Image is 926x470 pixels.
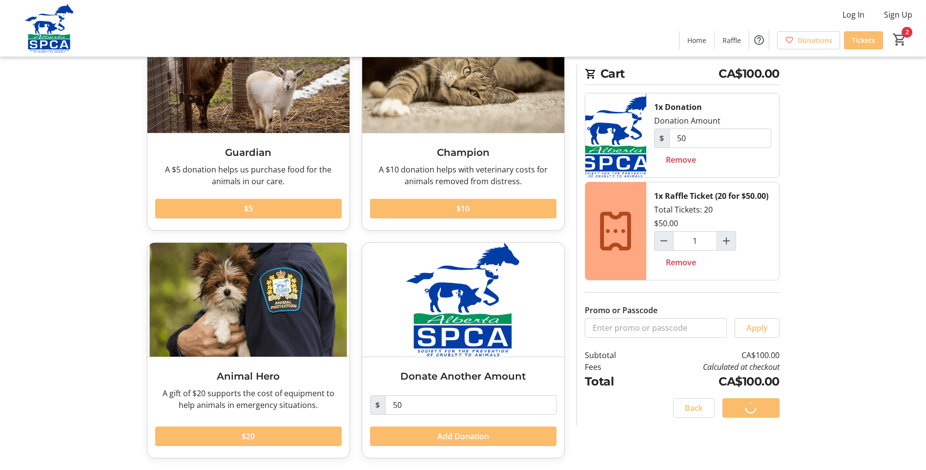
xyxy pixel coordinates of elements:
h3: Guardian [155,145,342,160]
span: $5 [244,203,253,214]
img: Donation [585,93,646,177]
span: Raffle [722,35,741,45]
input: Enter promo or passcode [585,318,727,338]
span: CA$100.00 [719,65,780,83]
div: 1x Raffle Ticket (20 for $50.00) [654,190,768,202]
td: CA$100.00 [641,349,779,361]
div: Donation Amount [654,115,720,127]
button: Back [673,398,715,418]
span: Back [685,402,703,414]
span: Home [687,35,706,45]
span: Apply [746,322,768,334]
td: CA$100.00 [641,373,779,390]
img: Champion [362,19,564,133]
label: Promo or Passcode [585,304,658,316]
td: Subtotal [585,349,641,361]
td: Fees [585,361,641,373]
td: Calculated at checkout [641,361,779,373]
img: Animal Hero [147,243,350,357]
a: Raffle [715,31,749,49]
span: Add Donation [437,430,489,442]
button: Log In [835,7,872,22]
div: 1x Donation [654,101,702,113]
span: $ [654,128,670,148]
span: Remove [666,154,696,166]
td: Total [585,373,641,390]
h2: Cart [585,65,780,85]
div: A gift of $20 supports the cost of equipment to help animals in emergency situations. [155,387,342,411]
div: A $5 donation helps us purchase food for the animals in our care. [155,164,342,187]
div: Total Tickets: 20 [646,182,779,280]
a: Tickets [844,31,883,49]
button: Sign Up [876,7,920,22]
span: Sign Up [884,9,912,21]
span: $10 [456,203,470,214]
button: Help [749,30,769,50]
div: A $10 donation helps with veterinary costs for animals removed from distress. [370,164,556,187]
button: Increment by one [717,232,736,250]
button: $10 [370,199,556,218]
h3: Animal Hero [155,369,342,384]
button: Remove [654,253,708,272]
button: Apply [735,318,780,338]
h3: Champion [370,145,556,160]
button: Cart [891,31,908,48]
span: $20 [242,430,255,442]
span: Donations [798,35,832,45]
a: Donations [777,31,840,49]
img: Donate Another Amount [362,243,564,357]
img: Alberta SPCA's Logo [6,4,93,53]
div: $50.00 [654,217,678,229]
span: Tickets [852,35,875,45]
button: $5 [155,199,342,218]
span: Log In [843,9,864,21]
button: Remove [654,150,708,170]
button: Add Donation [370,427,556,446]
span: Remove [666,256,696,268]
input: Raffle Ticket (20 for $50.00) Quantity [673,231,717,251]
img: Guardian [147,19,350,133]
button: $20 [155,427,342,446]
span: $ [370,395,386,415]
h3: Donate Another Amount [370,369,556,384]
button: Decrement by one [655,232,673,250]
a: Home [679,31,714,49]
input: Donation Amount [385,395,556,415]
